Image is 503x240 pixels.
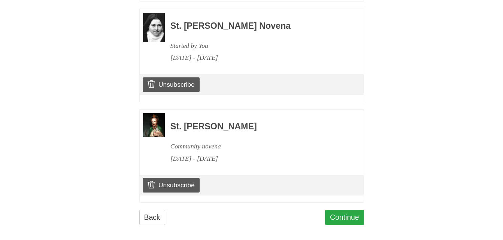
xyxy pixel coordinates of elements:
a: Back [139,210,165,225]
div: Started by You [170,40,343,52]
div: [DATE] - [DATE] [170,52,343,64]
a: Unsubscribe [143,178,199,192]
h3: St. [PERSON_NAME] Novena [170,21,343,31]
a: Unsubscribe [143,77,199,92]
div: Community novena [170,140,343,153]
h3: St. [PERSON_NAME] [170,122,343,132]
img: Novena image [143,13,165,43]
div: [DATE] - [DATE] [170,153,343,165]
img: Novena image [143,113,165,137]
a: Continue [325,210,364,225]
